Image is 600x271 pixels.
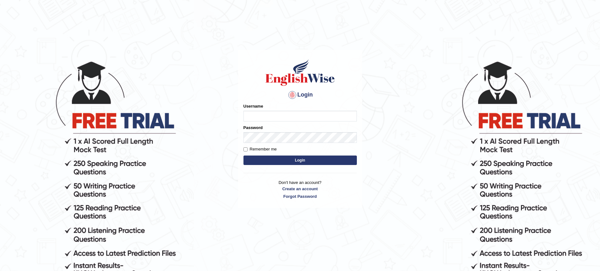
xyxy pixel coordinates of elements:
img: Logo of English Wise sign in for intelligent practice with AI [264,58,336,87]
h4: Login [243,90,357,100]
p: Don't have an account? [243,180,357,199]
label: Remember me [243,146,277,152]
a: Create an account [243,186,357,192]
a: Forgot Password [243,193,357,199]
button: Login [243,156,357,165]
label: Username [243,103,263,109]
input: Remember me [243,147,248,151]
label: Password [243,125,263,131]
